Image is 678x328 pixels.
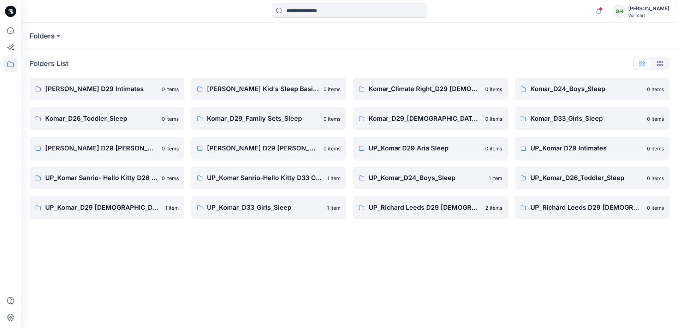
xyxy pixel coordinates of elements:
a: UP_Komar D29 Intimates0 items [515,137,670,160]
p: Komar_Climate Right_D29 [DEMOGRAPHIC_DATA] Layering [369,84,481,94]
p: 1 item [489,174,502,182]
p: 0 items [647,85,664,93]
p: [PERSON_NAME] D29 [PERSON_NAME] License Sleep [207,143,319,153]
p: 0 items [485,145,502,152]
a: [PERSON_NAME] D29 [PERSON_NAME] License Sleep0 items [191,137,346,160]
p: UP_Komar_D24_Boys_Sleep [369,173,484,183]
p: Komar_D33_Girls_Sleep [530,114,643,124]
a: Komar_D29_Family Sets_Sleep0 items [191,107,346,130]
div: [PERSON_NAME] [628,4,669,13]
p: UP_Komar Sanrio- Hello Kitty D26 TG Sleep [45,173,157,183]
div: Walmart [628,13,669,18]
p: 0 items [323,85,340,93]
a: [PERSON_NAME] D29 [PERSON_NAME] Fashion Sleep0 items [30,137,184,160]
a: [PERSON_NAME] Kid's Sleep Basics D24 & D330 items [191,78,346,100]
div: GH [613,5,625,18]
a: Komar_D24_Boys_Sleep0 items [515,78,670,100]
p: 0 items [323,145,340,152]
p: UP_Komar Sanrio-Hello Kitty D33 Girls Sleep [207,173,323,183]
p: Komar_D29_Family Sets_Sleep [207,114,319,124]
a: UP_Richard Leeds D29 [DEMOGRAPHIC_DATA] License Sleep0 items [515,196,670,219]
p: Komar_D24_Boys_Sleep [530,84,643,94]
p: 0 items [647,115,664,123]
p: [PERSON_NAME] Kid's Sleep Basics D24 & D33 [207,84,319,94]
p: UP_Komar D29 Aria Sleep [369,143,481,153]
p: 0 items [647,174,664,182]
a: Komar_D33_Girls_Sleep0 items [515,107,670,130]
p: UP_Komar_D26_Toddler_Sleep [530,173,643,183]
p: Komar_D29_[DEMOGRAPHIC_DATA]_Sleep [369,114,481,124]
a: UP_Komar Sanrio- Hello Kitty D26 TG Sleep0 items [30,167,184,189]
p: 0 items [162,145,179,152]
p: 0 items [162,85,179,93]
a: Komar_Climate Right_D29 [DEMOGRAPHIC_DATA] Layering0 items [353,78,508,100]
a: Komar_D29_[DEMOGRAPHIC_DATA]_Sleep0 items [353,107,508,130]
p: 0 items [485,115,502,123]
p: 0 items [647,145,664,152]
p: 1 item [327,204,340,211]
p: UP_Komar D29 Intimates [530,143,643,153]
a: UP_Komar_D29 [DEMOGRAPHIC_DATA] Sleep1 item [30,196,184,219]
p: 2 items [485,204,502,211]
a: UP_Richard Leeds D29 [DEMOGRAPHIC_DATA] Fashion Sleep2 items [353,196,508,219]
p: 0 items [323,115,340,123]
p: UP_Richard Leeds D29 [DEMOGRAPHIC_DATA] Fashion Sleep [369,203,481,213]
p: Folders List [30,58,69,69]
p: 1 item [327,174,340,182]
p: UP_Komar_D33_Girls_Sleep [207,203,323,213]
a: UP_Komar_D33_Girls_Sleep1 item [191,196,346,219]
a: [PERSON_NAME] D29 Intimates0 items [30,78,184,100]
p: 0 items [485,85,502,93]
p: UP_Richard Leeds D29 [DEMOGRAPHIC_DATA] License Sleep [530,203,643,213]
p: [PERSON_NAME] D29 Intimates [45,84,157,94]
a: Folders [30,31,55,41]
p: 1 item [165,204,179,211]
p: [PERSON_NAME] D29 [PERSON_NAME] Fashion Sleep [45,143,157,153]
a: UP_Komar_D26_Toddler_Sleep0 items [515,167,670,189]
a: Komar_D26_Toddler_Sleep0 items [30,107,184,130]
p: 0 items [162,174,179,182]
p: UP_Komar_D29 [DEMOGRAPHIC_DATA] Sleep [45,203,161,213]
p: 0 items [647,204,664,211]
a: UP_Komar Sanrio-Hello Kitty D33 Girls Sleep1 item [191,167,346,189]
p: 0 items [162,115,179,123]
a: UP_Komar D29 Aria Sleep0 items [353,137,508,160]
a: UP_Komar_D24_Boys_Sleep1 item [353,167,508,189]
p: Komar_D26_Toddler_Sleep [45,114,157,124]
